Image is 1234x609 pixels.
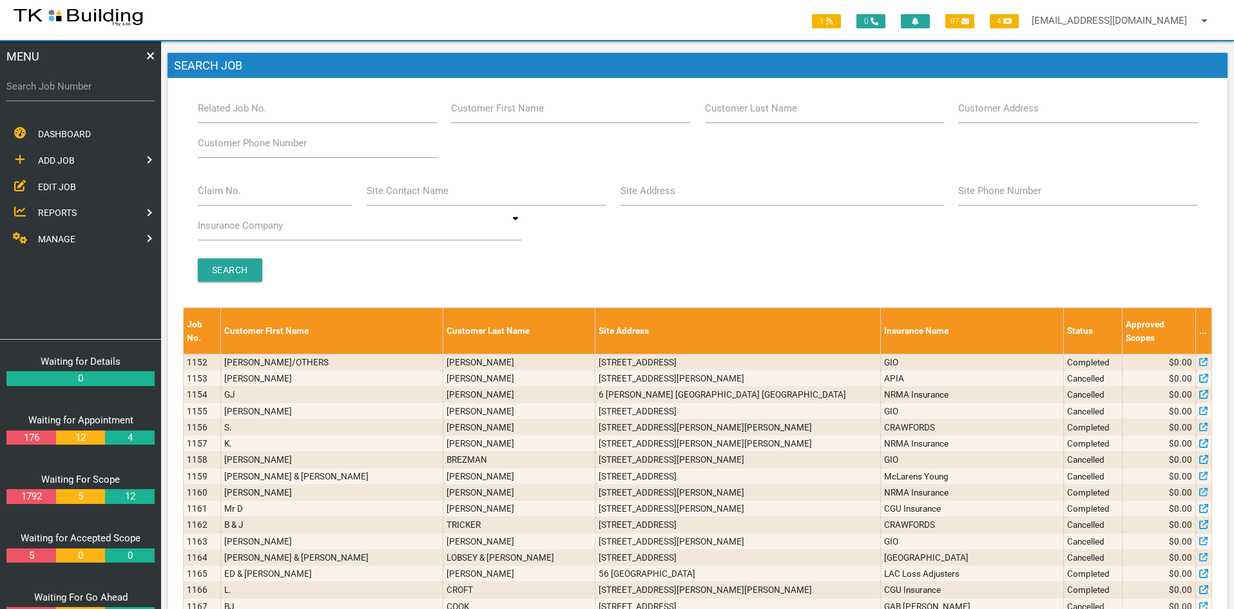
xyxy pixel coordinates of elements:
[184,387,221,403] td: 1154
[881,549,1064,565] td: [GEOGRAPHIC_DATA]
[6,430,55,445] a: 176
[1064,468,1123,484] td: Cancelled
[443,371,595,387] td: [PERSON_NAME]
[443,517,595,533] td: TRICKER
[1064,436,1123,452] td: Completed
[21,532,140,544] a: Waiting for Accepted Scope
[881,533,1064,549] td: GIO
[105,489,154,504] a: 12
[443,308,595,354] th: Customer Last Name
[1169,405,1192,418] span: $0.00
[595,436,881,452] td: [STREET_ADDRESS][PERSON_NAME][PERSON_NAME]
[595,419,881,435] td: [STREET_ADDRESS][PERSON_NAME][PERSON_NAME]
[1064,549,1123,565] td: Cancelled
[443,354,595,370] td: [PERSON_NAME]
[105,430,154,445] a: 4
[184,371,221,387] td: 1153
[881,582,1064,598] td: CGU Insurance
[198,258,262,282] input: Search
[1169,502,1192,515] span: $0.00
[221,452,443,468] td: [PERSON_NAME]
[443,403,595,419] td: [PERSON_NAME]
[881,452,1064,468] td: GIO
[38,129,91,139] span: DASHBOARD
[856,14,885,28] span: 0
[1169,356,1192,369] span: $0.00
[221,468,443,484] td: [PERSON_NAME] & [PERSON_NAME]
[595,371,881,387] td: [STREET_ADDRESS][PERSON_NAME]
[1064,533,1123,549] td: Cancelled
[184,403,221,419] td: 1155
[184,501,221,517] td: 1161
[221,501,443,517] td: Mr D
[38,234,75,244] span: MANAGE
[1064,419,1123,435] td: Completed
[198,136,307,151] label: Customer Phone Number
[443,468,595,484] td: [PERSON_NAME]
[1169,551,1192,564] span: $0.00
[595,533,881,549] td: [STREET_ADDRESS][PERSON_NAME]
[221,484,443,500] td: [PERSON_NAME]
[595,387,881,403] td: 6 [PERSON_NAME] [GEOGRAPHIC_DATA] [GEOGRAPHIC_DATA]
[881,419,1064,435] td: CRAWFORDS
[221,549,443,565] td: [PERSON_NAME] & [PERSON_NAME]
[184,419,221,435] td: 1156
[184,484,221,500] td: 1160
[595,484,881,500] td: [STREET_ADDRESS][PERSON_NAME]
[184,517,221,533] td: 1162
[881,387,1064,403] td: NRMA Insurance
[38,155,75,166] span: ADD JOB
[881,501,1064,517] td: CGU Insurance
[881,371,1064,387] td: APIA
[221,436,443,452] td: K.
[221,582,443,598] td: L.
[595,452,881,468] td: [STREET_ADDRESS][PERSON_NAME]
[221,308,443,354] th: Customer First Name
[1169,372,1192,385] span: $0.00
[221,533,443,549] td: [PERSON_NAME]
[6,79,155,94] label: Search Job Number
[881,354,1064,370] td: GIO
[41,474,120,485] a: Waiting For Scope
[6,548,55,563] a: 5
[56,548,105,563] a: 0
[6,489,55,504] a: 1792
[1064,517,1123,533] td: Cancelled
[184,452,221,468] td: 1158
[1169,486,1192,499] span: $0.00
[367,184,448,198] label: Site Contact Name
[881,517,1064,533] td: CRAWFORDS
[41,356,121,367] a: Waiting for Details
[221,419,443,435] td: S.
[1169,470,1192,483] span: $0.00
[595,566,881,582] td: 56 [GEOGRAPHIC_DATA]
[621,184,675,198] label: Site Address
[595,308,881,354] th: Site Address
[168,53,1228,79] h1: Search Job
[1169,567,1192,580] span: $0.00
[595,501,881,517] td: [STREET_ADDRESS][PERSON_NAME]
[443,387,595,403] td: [PERSON_NAME]
[28,414,133,426] a: Waiting for Appointment
[38,208,77,218] span: REPORTS
[1123,308,1196,354] th: Approved Scopes
[881,566,1064,582] td: LAC Loss Adjusters
[1169,583,1192,596] span: $0.00
[595,582,881,598] td: [STREET_ADDRESS][PERSON_NAME][PERSON_NAME]
[443,419,595,435] td: [PERSON_NAME]
[1169,518,1192,531] span: $0.00
[945,14,974,28] span: 87
[1169,437,1192,450] span: $0.00
[221,387,443,403] td: GJ
[1064,403,1123,419] td: Cancelled
[38,181,76,191] span: EDIT JOB
[881,436,1064,452] td: NRMA Insurance
[1169,535,1192,548] span: $0.00
[1064,371,1123,387] td: Cancelled
[1064,582,1123,598] td: Completed
[443,501,595,517] td: [PERSON_NAME]
[221,566,443,582] td: ED & [PERSON_NAME]
[184,533,221,549] td: 1163
[443,566,595,582] td: [PERSON_NAME]
[881,468,1064,484] td: McLarens Young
